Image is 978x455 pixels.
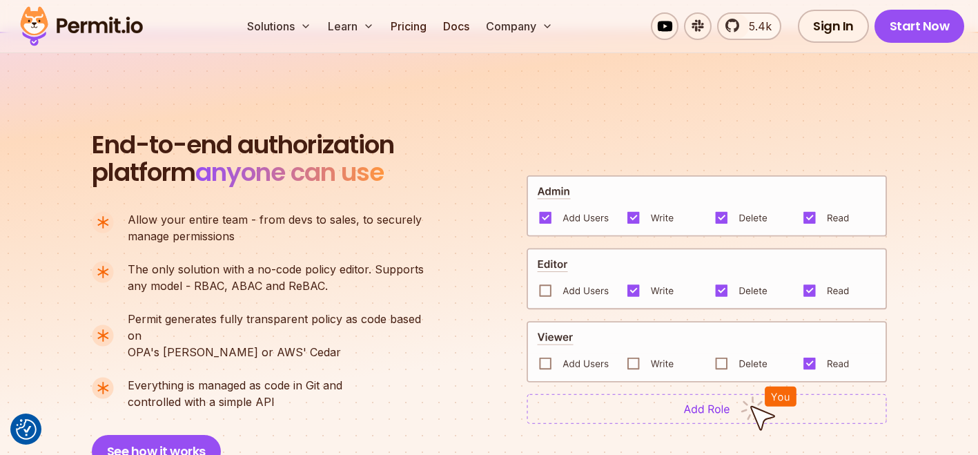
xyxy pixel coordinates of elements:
[480,12,558,40] button: Company
[128,377,342,410] p: controlled with a simple API
[128,261,424,278] span: The only solution with a no-code policy editor. Supports
[92,131,394,159] span: End-to-end authorization
[92,131,394,186] h2: platform
[128,211,422,244] p: manage permissions
[128,211,422,228] span: Allow your entire team - from devs to sales, to securely
[438,12,475,40] a: Docs
[874,10,965,43] a: Start Now
[16,419,37,440] button: Consent Preferences
[385,12,432,40] a: Pricing
[717,12,781,40] a: 5.4k
[741,18,772,35] span: 5.4k
[128,311,436,360] p: OPA's [PERSON_NAME] or AWS' Cedar
[798,10,869,43] a: Sign In
[195,155,384,190] span: anyone can use
[242,12,317,40] button: Solutions
[16,419,37,440] img: Revisit consent button
[128,377,342,394] span: Everything is managed as code in Git and
[128,311,436,344] span: Permit generates fully transparent policy as code based on
[128,261,424,294] p: any model - RBAC, ABAC and ReBAC.
[322,12,380,40] button: Learn
[14,3,149,50] img: Permit logo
